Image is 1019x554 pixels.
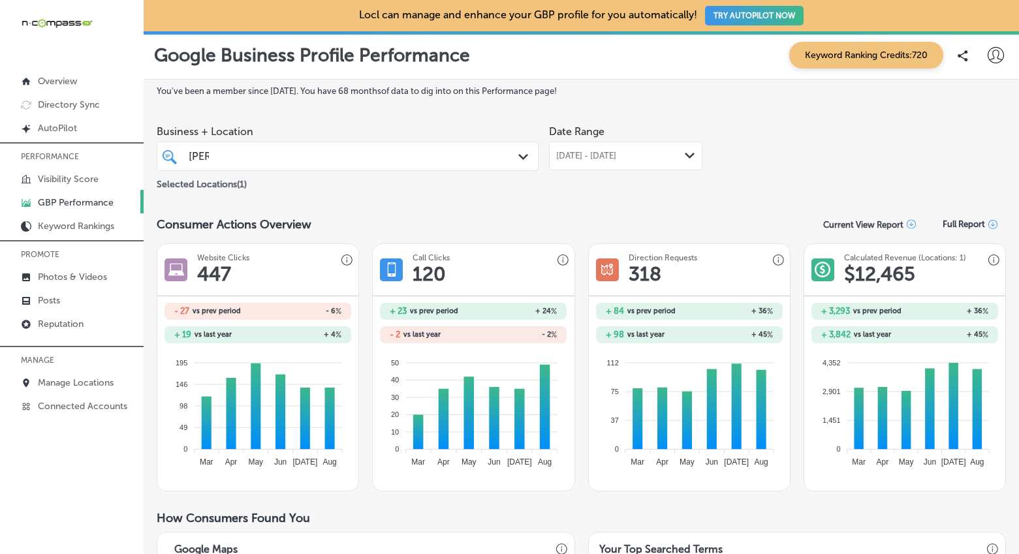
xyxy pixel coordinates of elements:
[488,457,501,467] tspan: Jun
[157,174,247,190] p: Selected Locations ( 1 )
[403,331,441,338] span: vs last year
[767,330,773,339] span: %
[38,123,77,134] p: AutoPilot
[274,457,287,467] tspan: Jun
[323,457,337,467] tspan: Aug
[905,330,988,339] h2: + 45
[767,307,773,316] span: %
[610,416,618,424] tspan: 37
[754,457,768,467] tspan: Aug
[789,42,943,69] span: Keyword Ranking Credits: 720
[38,99,100,110] p: Directory Sync
[899,457,914,467] tspan: May
[391,427,399,435] tspan: 10
[551,307,557,316] span: %
[391,410,399,418] tspan: 20
[705,6,804,25] button: TRY AUTOPILOT NOW
[21,17,93,29] img: 660ab0bf-5cc7-4cb8-ba1c-48b5ae0f18e60NCTV_CLogo_TV_Black_-500x88.png
[438,457,450,467] tspan: Apr
[629,262,661,286] h1: 318
[614,445,618,453] tspan: 0
[844,262,915,286] h1: $ 12,465
[629,253,697,262] h3: Direction Requests
[38,377,114,388] p: Manage Locations
[656,457,668,467] tspan: Apr
[941,457,966,467] tspan: [DATE]
[982,307,988,316] span: %
[38,76,77,87] p: Overview
[680,457,695,467] tspan: May
[38,401,127,412] p: Connected Accounts
[924,457,936,467] tspan: Jun
[183,445,187,453] tspan: 0
[38,221,114,232] p: Keyword Rankings
[606,330,624,339] h2: + 98
[538,457,552,467] tspan: Aug
[823,220,903,230] p: Current View Report
[195,331,232,338] span: vs last year
[549,125,604,138] label: Date Range
[462,457,477,467] tspan: May
[176,380,187,388] tspan: 146
[390,306,407,316] h2: + 23
[705,457,717,467] tspan: Jun
[38,197,114,208] p: GBP Performance
[258,330,341,339] h2: + 4
[391,376,399,384] tspan: 40
[197,262,231,286] h1: 447
[473,330,557,339] h2: - 2
[724,457,749,467] tspan: [DATE]
[180,423,187,431] tspan: 49
[391,358,399,366] tspan: 50
[823,388,841,395] tspan: 2,901
[507,457,532,467] tspan: [DATE]
[853,307,901,315] span: vs prev period
[391,393,399,401] tspan: 30
[180,402,187,410] tspan: 98
[412,457,426,467] tspan: Mar
[876,457,888,467] tspan: Apr
[197,253,249,262] h3: Website Clicks
[854,331,891,338] span: vs last year
[410,307,458,315] span: vs prev period
[627,331,665,338] span: vs last year
[413,253,450,262] h3: Call Clicks
[38,318,84,330] p: Reputation
[556,151,616,161] span: [DATE] - [DATE]
[610,388,618,395] tspan: 75
[689,330,773,339] h2: + 45
[823,358,841,366] tspan: 4,352
[836,445,840,453] tspan: 0
[631,457,644,467] tspan: Mar
[551,330,557,339] span: %
[154,44,470,66] p: Google Business Profile Performance
[336,330,341,339] span: %
[38,174,99,185] p: Visibility Score
[852,457,866,467] tspan: Mar
[293,457,318,467] tspan: [DATE]
[225,457,238,467] tspan: Apr
[157,86,1006,96] label: You've been a member since [DATE] . You have 68 months of data to dig into on this Performance page!
[821,306,850,316] h2: + 3,293
[174,306,189,316] h2: - 27
[821,330,851,339] h2: + 3,842
[336,307,341,316] span: %
[38,271,107,283] p: Photos & Videos
[390,330,400,339] h2: - 2
[38,295,60,306] p: Posts
[627,307,676,315] span: vs prev period
[249,457,264,467] tspan: May
[200,457,213,467] tspan: Mar
[473,307,557,316] h2: + 24
[174,330,191,339] h2: + 19
[982,330,988,339] span: %
[905,307,988,316] h2: + 36
[823,416,841,424] tspan: 1,451
[970,457,984,467] tspan: Aug
[157,125,539,138] span: Business + Location
[689,307,773,316] h2: + 36
[157,511,310,525] span: How Consumers Found You
[258,307,341,316] h2: - 6
[844,253,966,262] h3: Calculated Revenue (Locations: 1)
[193,307,241,315] span: vs prev period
